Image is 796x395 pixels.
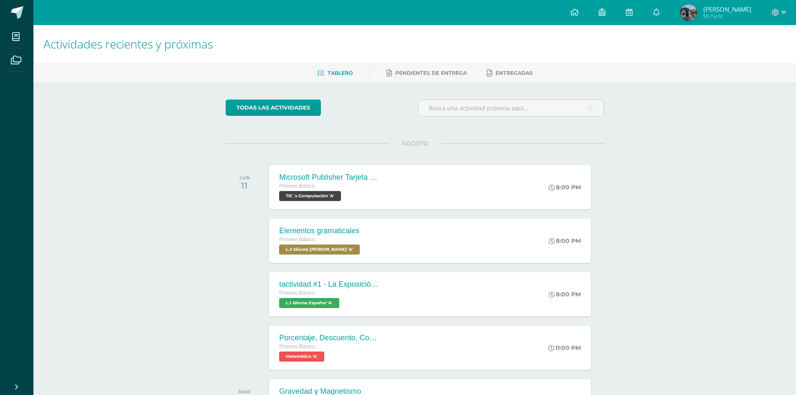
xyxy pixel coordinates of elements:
[317,66,353,80] a: Tablero
[279,191,341,201] span: TIC´s Computación 'A'
[703,5,751,13] span: [PERSON_NAME]
[328,70,353,76] span: Tablero
[549,291,581,298] div: 8:00 PM
[549,237,581,245] div: 8:00 PM
[239,175,250,181] div: LUN
[279,344,315,349] span: Primero Básico
[418,100,603,116] input: Busca una actividad próxima aquí...
[279,334,379,342] div: Porcentaje, Descuento, Comisión
[487,66,533,80] a: Entregadas
[395,70,467,76] span: Pendientes de entrega
[279,290,315,296] span: Primero Básico
[226,99,321,116] a: todas las Actividades
[279,298,339,308] span: L.1 Idioma Español 'A'
[548,344,581,352] div: 11:00 PM
[387,66,467,80] a: Pendientes de entrega
[279,245,360,255] span: L.2 Idioma Maya Kaqchikel 'A'
[279,173,379,182] div: Microsoft Publisher Tarjeta de invitación
[279,352,324,362] span: Matemática 'A'
[703,13,751,20] span: Mi Perfil
[279,227,362,235] div: Elementos gramaticales
[496,70,533,76] span: Entregadas
[549,183,581,191] div: 8:00 PM
[388,140,442,147] span: AGOSTO
[239,389,250,395] div: MAR
[680,4,697,21] img: 61f51aae5a79f36168ee7b4e0f76c407.png
[279,183,315,189] span: Primero Básico
[239,181,250,191] div: 11
[279,280,379,289] div: tactividad #1 - La Exposición Oral
[43,36,213,52] span: Actividades recientes y próximas
[279,237,315,242] span: Primero Básico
